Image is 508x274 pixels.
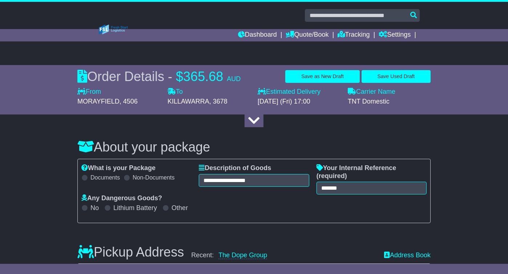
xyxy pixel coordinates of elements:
[258,98,340,106] div: [DATE] (Fri) 17:00
[338,29,370,41] a: Tracking
[348,98,431,106] div: TNT Domestic
[209,98,227,105] span: , 3678
[379,29,411,41] a: Settings
[81,194,162,202] label: Any Dangerous Goods?
[81,164,156,172] label: What is your Package
[176,69,183,84] span: $
[168,88,183,96] label: To
[227,75,241,82] span: AUD
[77,69,241,84] div: Order Details -
[199,164,271,172] label: Description of Goods
[168,98,209,105] span: KILLAWARRA
[362,70,431,83] button: Save Used Draft
[77,88,101,96] label: From
[258,88,340,96] label: Estimated Delivery
[77,245,184,259] h3: Pickup Address
[90,204,99,212] label: No
[120,98,138,105] span: , 4506
[172,204,188,212] label: Other
[348,88,395,96] label: Carrier Name
[77,98,120,105] span: MORAYFIELD
[238,29,277,41] a: Dashboard
[191,251,377,259] div: Recent:
[384,251,431,259] a: Address Book
[90,174,120,181] label: Documents
[183,69,223,84] span: 365.68
[133,174,175,181] label: Non-Documents
[317,164,427,180] label: Your Internal Reference (required)
[286,29,328,41] a: Quote/Book
[218,251,267,259] a: The Dope Group
[113,204,157,212] label: Lithium Battery
[77,140,431,154] h3: About your package
[285,70,359,83] button: Save as New Draft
